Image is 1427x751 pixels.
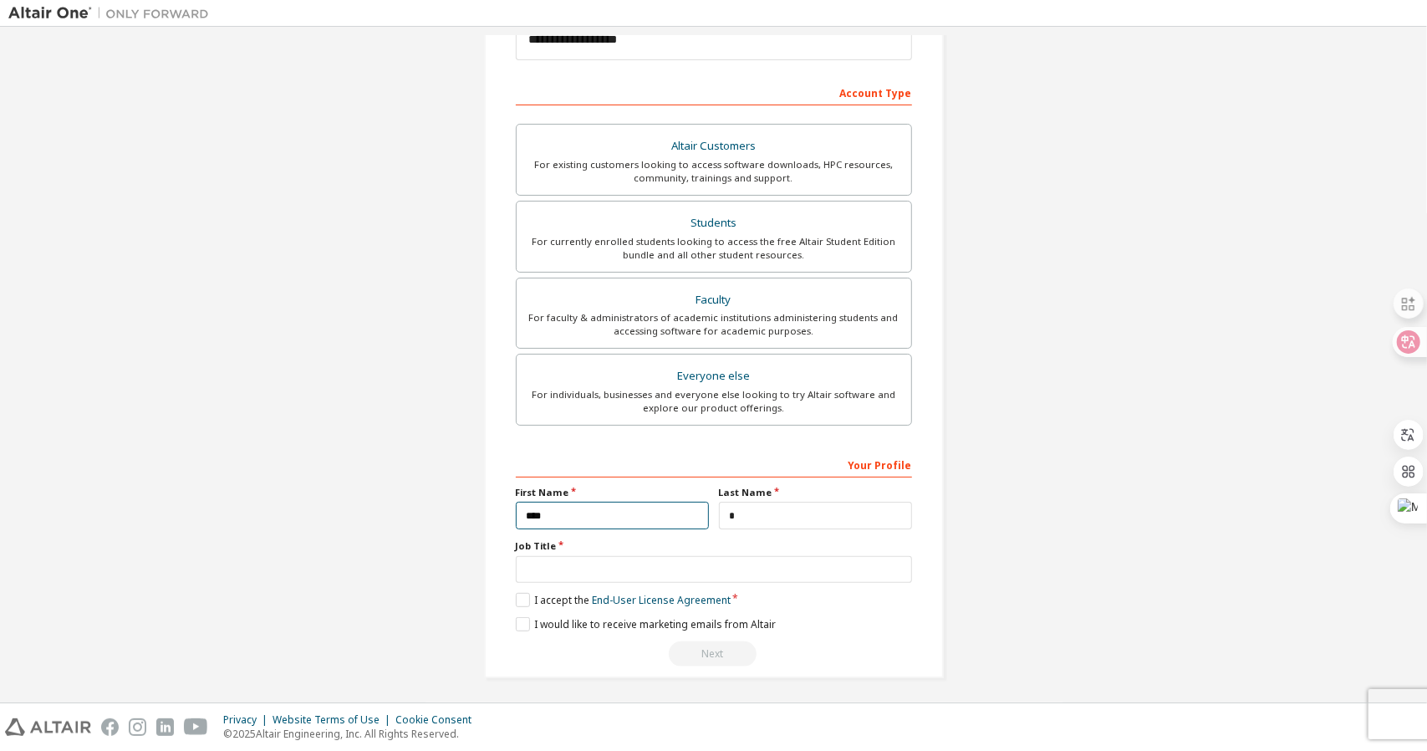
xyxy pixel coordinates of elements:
[516,617,776,631] label: I would like to receive marketing emails from Altair
[516,79,912,105] div: Account Type
[8,5,217,22] img: Altair One
[527,388,901,415] div: For individuals, businesses and everyone else looking to try Altair software and explore our prod...
[516,539,912,553] label: Job Title
[527,212,901,235] div: Students
[516,486,709,499] label: First Name
[129,718,146,736] img: instagram.svg
[527,311,901,338] div: For faculty & administrators of academic institutions administering students and accessing softwa...
[527,135,901,158] div: Altair Customers
[592,593,731,607] a: End-User License Agreement
[516,451,912,478] div: Your Profile
[527,289,901,312] div: Faculty
[184,718,208,736] img: youtube.svg
[223,727,482,741] p: © 2025 Altair Engineering, Inc. All Rights Reserved.
[527,235,901,262] div: For currently enrolled students looking to access the free Altair Student Edition bundle and all ...
[273,713,395,727] div: Website Terms of Use
[527,365,901,388] div: Everyone else
[719,486,912,499] label: Last Name
[101,718,119,736] img: facebook.svg
[516,593,731,607] label: I accept the
[516,641,912,667] div: Read and acccept EULA to continue
[223,713,273,727] div: Privacy
[156,718,174,736] img: linkedin.svg
[395,713,482,727] div: Cookie Consent
[5,718,91,736] img: altair_logo.svg
[527,158,901,185] div: For existing customers looking to access software downloads, HPC resources, community, trainings ...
